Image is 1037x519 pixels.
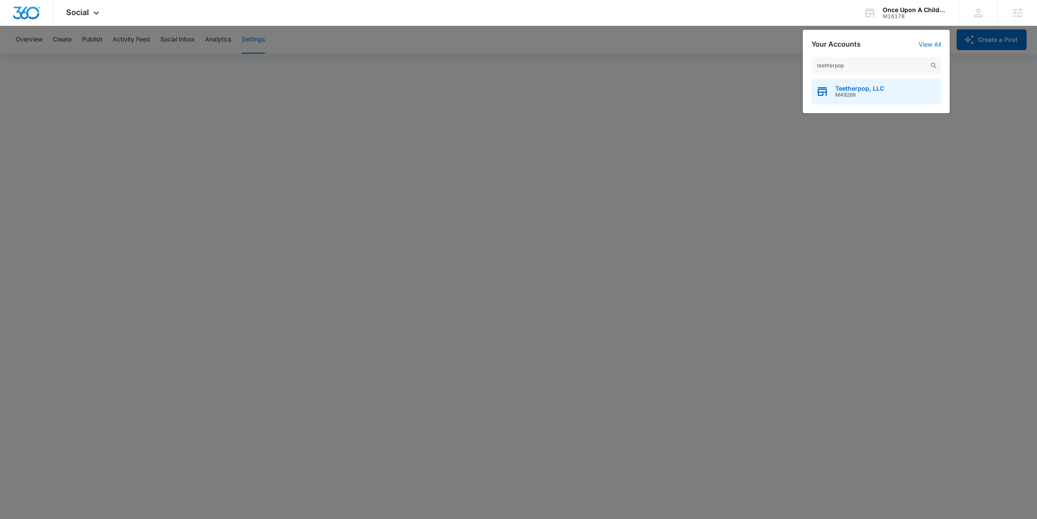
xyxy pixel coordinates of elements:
[811,57,941,74] input: Search Accounts
[883,13,946,19] div: account id
[919,41,941,48] a: View All
[66,8,89,17] span: Social
[835,85,884,92] span: Teetherpop, LLC
[811,79,941,104] button: Teetherpop, LLCM49289
[835,92,884,98] span: M49289
[811,40,861,48] h2: Your Accounts
[883,6,946,13] div: account name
